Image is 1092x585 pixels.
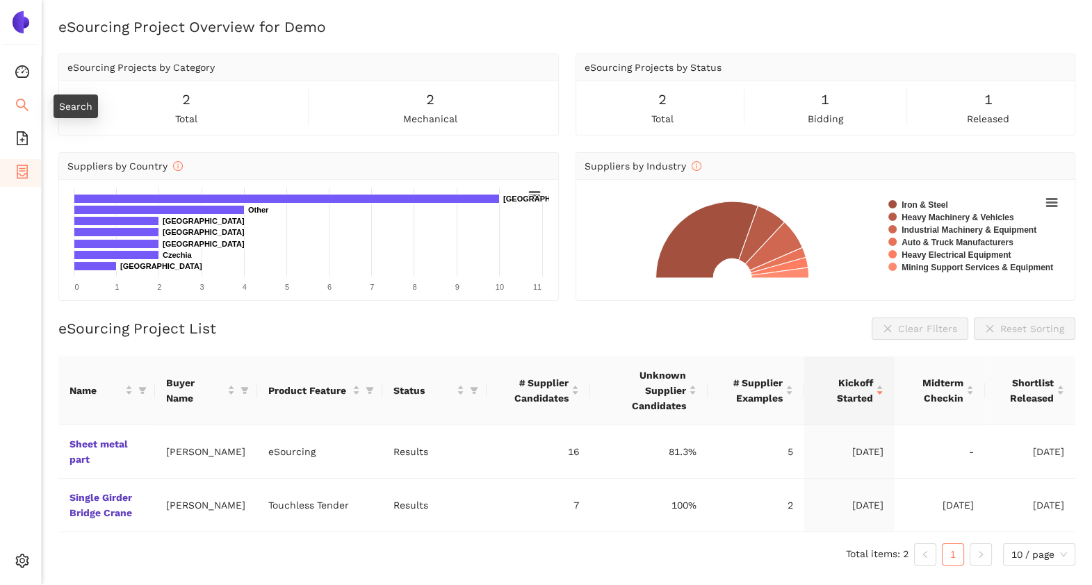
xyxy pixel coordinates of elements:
div: Search [54,94,98,118]
td: - [895,425,985,479]
span: left [921,550,929,559]
text: 1 [115,283,119,291]
span: filter [136,380,149,401]
span: file-add [15,126,29,154]
span: # Supplier Candidates [498,375,569,406]
text: 0 [74,283,79,291]
text: 8 [412,283,416,291]
td: 2 [708,479,804,532]
text: Auto & Truck Manufacturers [902,238,1013,247]
span: Product Feature [268,383,350,398]
span: # Supplier Examples [719,375,783,406]
button: closeReset Sorting [974,318,1075,340]
td: [DATE] [985,425,1075,479]
span: filter [363,380,377,401]
text: 3 [199,283,204,291]
span: filter [138,386,147,395]
span: 2 [658,89,667,110]
td: [DATE] [804,479,895,532]
text: 11 [533,283,541,291]
li: Next Page [970,543,992,566]
span: container [15,160,29,188]
th: this column's title is # Supplier Candidates,this column is sortable [487,356,591,425]
text: [GEOGRAPHIC_DATA] [120,262,202,270]
span: 1 [984,89,992,110]
span: Name [70,383,122,398]
span: Suppliers by Country [67,160,183,172]
span: filter [241,386,249,395]
td: Touchless Tender [257,479,382,532]
th: this column's title is Product Feature,this column is sortable [257,356,382,425]
text: 9 [455,283,459,291]
span: setting [15,549,29,577]
span: Status [393,383,454,398]
h2: eSourcing Project Overview for Demo [58,17,1075,37]
td: [DATE] [804,425,895,479]
li: Previous Page [914,543,936,566]
text: Czechia [163,251,192,259]
text: Heavy Machinery & Vehicles [902,213,1014,222]
td: 5 [708,425,804,479]
span: 1 [821,89,829,110]
text: [GEOGRAPHIC_DATA] [163,217,245,225]
span: total [651,111,674,126]
a: 1 [943,544,963,565]
button: right [970,543,992,566]
span: 2 [182,89,190,110]
span: Midterm Checkin [906,375,963,406]
th: this column's title is Unknown Supplier Candidates,this column is sortable [590,356,708,425]
text: Iron & Steel [902,200,948,210]
span: filter [238,372,252,409]
span: filter [467,380,481,401]
text: 6 [327,283,332,291]
td: 7 [487,479,591,532]
text: 4 [243,283,247,291]
span: eSourcing Projects by Status [585,62,722,73]
h2: eSourcing Project List [58,318,216,338]
text: 2 [157,283,161,291]
span: filter [470,386,478,395]
td: Results [382,425,487,479]
span: right [977,550,985,559]
td: [PERSON_NAME] [155,425,256,479]
text: [GEOGRAPHIC_DATA] [163,228,245,236]
span: Shortlist Released [996,375,1054,406]
td: 100% [590,479,708,532]
text: Heavy Electrical Equipment [902,250,1011,260]
text: Mining Support Services & Equipment [902,263,1053,272]
button: left [914,543,936,566]
td: [PERSON_NAME] [155,479,256,532]
text: Industrial Machinery & Equipment [902,225,1036,235]
span: info-circle [173,161,183,171]
span: filter [366,386,374,395]
button: closeClear Filters [872,318,968,340]
div: Page Size [1003,543,1075,566]
td: [DATE] [895,479,985,532]
span: search [15,93,29,121]
td: Results [382,479,487,532]
img: Logo [10,11,32,33]
td: 16 [487,425,591,479]
span: 2 [426,89,434,110]
text: [GEOGRAPHIC_DATA] [163,240,245,248]
span: mechanical [403,111,457,126]
th: this column's title is Midterm Checkin,this column is sortable [895,356,985,425]
span: Kickoff Started [815,375,873,406]
td: eSourcing [257,425,382,479]
li: 1 [942,543,964,566]
text: 5 [285,283,289,291]
th: this column's title is Status,this column is sortable [382,356,487,425]
span: eSourcing Projects by Category [67,62,215,73]
span: Unknown Supplier Candidates [601,368,686,413]
span: info-circle [692,161,701,171]
th: this column's title is Name,this column is sortable [58,356,155,425]
span: Buyer Name [166,375,224,406]
span: released [967,111,1009,126]
span: Suppliers by Industry [585,160,701,172]
td: [DATE] [985,479,1075,532]
span: 10 / page [1011,544,1067,565]
span: total [175,111,197,126]
li: Total items: 2 [846,543,908,566]
text: 7 [370,283,374,291]
td: 81.3% [590,425,708,479]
